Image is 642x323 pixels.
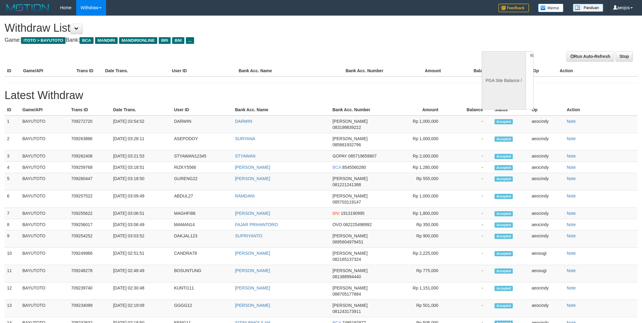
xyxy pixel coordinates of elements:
td: 5 [5,173,20,190]
th: ID [5,65,21,76]
td: 6 [5,190,20,208]
a: [PERSON_NAME] [235,176,270,181]
span: GOPAY [332,154,347,158]
a: STYAWAN [235,154,255,158]
td: Rp 775,000 [395,265,448,282]
h4: Game: Bank: [5,37,422,43]
td: [DATE] 02:19:09 [111,300,172,317]
a: [PERSON_NAME] [235,286,270,290]
a: SURYANA [235,136,255,141]
td: aeocindy [529,190,564,208]
a: [PERSON_NAME] [235,251,270,256]
span: MANDIRI [95,37,118,44]
span: 081243173911 [332,309,361,314]
td: 709248278 [69,265,111,282]
img: panduan.png [573,4,603,12]
a: SUPRIYANTO [235,233,262,238]
span: [PERSON_NAME] [332,303,367,308]
td: Rp 350,000 [395,219,448,230]
th: Bank Acc. Number [330,104,395,115]
span: 088705177884 [332,292,361,296]
td: [DATE] 03:18:50 [111,173,172,190]
td: aeocindy [529,133,564,151]
td: [DATE] 03:09:49 [111,190,172,208]
td: 3 [5,151,20,162]
td: ABDUL27 [172,190,232,208]
span: [PERSON_NAME] [332,193,367,198]
td: [DATE] 03:18:51 [111,162,172,173]
th: Bank Acc. Name [236,65,343,76]
td: - [448,248,492,265]
td: Rp 555,000 [395,173,448,190]
th: Amount [395,104,448,115]
td: BAYUTOTO [20,115,69,133]
a: Note [567,119,576,124]
td: 709255622 [69,208,111,219]
span: 085881932796 [332,142,361,147]
td: aeosugi [529,265,564,282]
td: - [448,265,492,282]
span: Accepted [495,137,513,142]
span: 082165137324 [332,257,361,262]
span: MANDIRIONLINE [119,37,157,44]
span: Accepted [495,286,513,291]
span: [PERSON_NAME] [332,119,367,124]
td: - [448,133,492,151]
td: aeocindy [529,173,564,190]
td: [DATE] 03:21:53 [111,151,172,162]
a: [PERSON_NAME] [235,268,270,273]
a: Note [567,136,576,141]
td: 709260447 [69,173,111,190]
td: KUNTI111 [172,282,232,300]
td: BAYUTOTO [20,208,69,219]
td: 709234099 [69,300,111,317]
th: Game/API [20,104,69,115]
span: Accepted [495,303,513,308]
td: BOSUNTUNG [172,265,232,282]
td: - [448,219,492,230]
span: 081388994440 [332,274,361,279]
span: Accepted [495,251,513,256]
a: Note [567,251,576,256]
span: BRI [159,37,171,44]
span: 085719658807 [348,154,377,158]
span: OVO [332,222,342,227]
span: [PERSON_NAME] [332,268,367,273]
span: Accepted [495,176,513,182]
span: ... [186,37,194,44]
td: [DATE] 03:54:52 [111,115,172,133]
th: Op [529,104,564,115]
span: Accepted [495,222,513,228]
span: [PERSON_NAME] [332,176,367,181]
td: 709259768 [69,162,111,173]
span: Accepted [495,194,513,199]
td: 709249966 [69,248,111,265]
th: Trans ID [74,65,103,76]
td: Rp 1,800,000 [395,208,448,219]
td: - [448,173,492,190]
span: 085703119147 [332,200,361,204]
td: - [448,230,492,248]
span: [PERSON_NAME] [332,286,367,290]
td: Rp 1,000,000 [395,190,448,208]
span: 081221241388 [332,182,361,187]
a: Note [567,233,576,238]
td: - [448,300,492,317]
td: BAYUTOTO [20,230,69,248]
th: Balance [448,104,492,115]
td: 10 [5,248,20,265]
span: BCA [80,37,93,44]
span: Accepted [495,154,513,159]
td: Rp 2,225,000 [395,248,448,265]
td: 13 [5,300,20,317]
a: Note [567,154,576,158]
th: Balance [450,65,499,76]
td: MAGHFI88 [172,208,232,219]
td: [DATE] 03:06:51 [111,208,172,219]
a: Note [567,268,576,273]
a: Note [567,176,576,181]
td: 709272720 [69,115,111,133]
td: aeosugi [529,248,564,265]
td: MAMAN14 [172,219,232,230]
a: Note [567,211,576,216]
